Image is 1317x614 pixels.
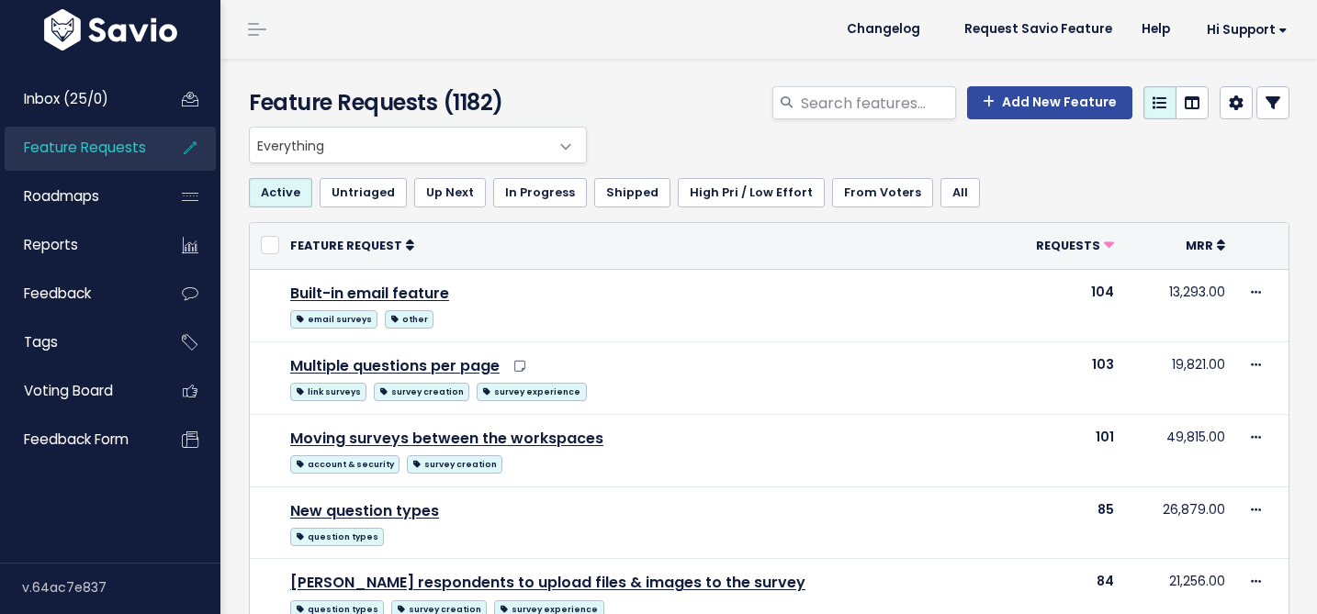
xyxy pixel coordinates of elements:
[24,381,113,400] span: Voting Board
[799,86,956,119] input: Search features...
[249,178,1289,207] ul: Filter feature requests
[993,341,1125,414] td: 103
[290,524,384,547] a: question types
[832,178,933,207] a: From Voters
[993,269,1125,341] td: 104
[847,23,920,36] span: Changelog
[5,273,152,315] a: Feedback
[290,383,366,401] span: link surveys
[950,16,1127,43] a: Request Savio Feature
[993,414,1125,486] td: 101
[24,332,58,352] span: Tags
[1185,16,1302,44] a: Hi Support
[290,236,414,254] a: Feature Request
[22,564,220,611] div: v.64ac7e837
[414,178,486,207] a: Up Next
[290,355,500,376] a: Multiple questions per page
[249,86,578,119] h4: Feature Requests (1182)
[290,528,384,546] span: question types
[249,178,312,207] a: Active
[5,419,152,461] a: Feedback form
[1186,236,1225,254] a: MRR
[290,283,449,304] a: Built-in email feature
[24,430,129,449] span: Feedback form
[493,178,587,207] a: In Progress
[967,86,1132,119] a: Add New Feature
[374,383,469,401] span: survey creation
[24,186,99,206] span: Roadmaps
[385,307,433,329] a: other
[24,284,91,303] span: Feedback
[290,455,400,474] span: account & security
[290,452,400,474] a: account & security
[1125,269,1236,341] td: 13,293.00
[290,428,603,449] a: Moving surveys between the workspaces
[1207,23,1288,37] span: Hi Support
[1125,341,1236,414] td: 19,821.00
[24,138,146,157] span: Feature Requests
[290,500,439,521] a: New question types
[1186,238,1213,253] span: MRR
[290,307,377,329] a: email surveys
[249,127,587,163] span: Everything
[1127,16,1185,43] a: Help
[5,78,152,120] a: Inbox (25/0)
[24,89,108,108] span: Inbox (25/0)
[374,379,469,402] a: survey creation
[24,235,78,254] span: Reports
[290,238,402,253] span: Feature Request
[477,379,586,402] a: survey experience
[1125,414,1236,486] td: 49,815.00
[320,178,407,207] a: Untriaged
[993,486,1125,559] td: 85
[5,321,152,363] a: Tags
[477,383,586,401] span: survey experience
[5,224,152,266] a: Reports
[678,178,825,207] a: High Pri / Low Effort
[5,127,152,169] a: Feature Requests
[39,9,182,50] img: logo-white.9d6f32f41409.svg
[594,178,670,207] a: Shipped
[1036,236,1114,254] a: Requests
[385,310,433,329] span: other
[407,455,502,474] span: survey creation
[1036,238,1100,253] span: Requests
[5,370,152,412] a: Voting Board
[290,310,377,329] span: email surveys
[940,178,980,207] a: All
[407,452,502,474] a: survey creation
[290,379,366,402] a: link surveys
[290,572,805,593] a: [PERSON_NAME] respondents to upload files & images to the survey
[5,175,152,218] a: Roadmaps
[1125,486,1236,559] td: 26,879.00
[250,128,549,162] span: Everything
